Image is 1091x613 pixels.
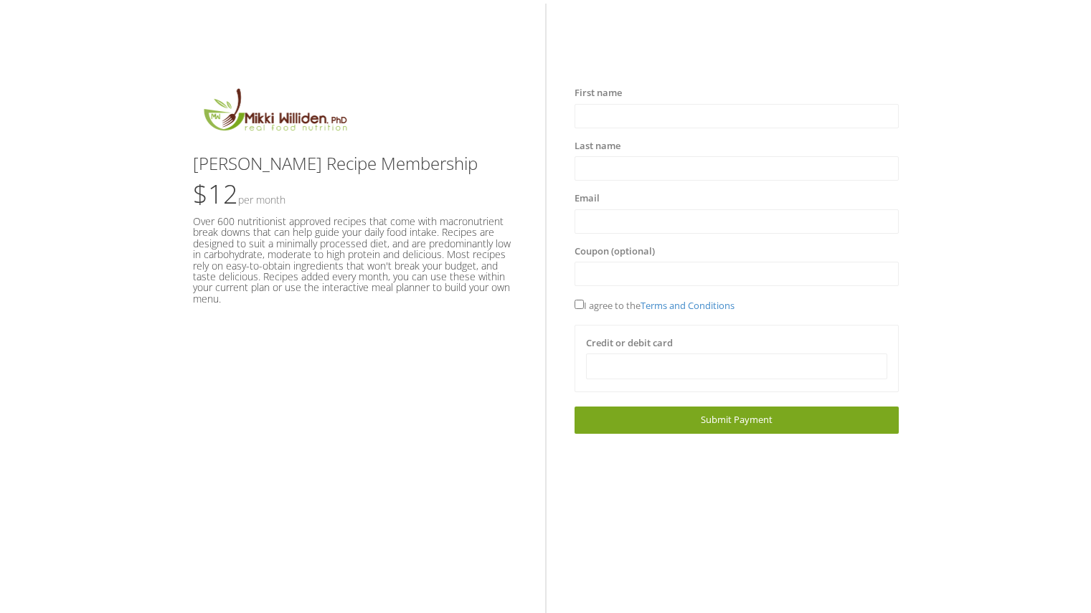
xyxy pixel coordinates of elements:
label: Credit or debit card [586,336,673,351]
span: Submit Payment [701,413,773,426]
label: Last name [575,139,620,153]
label: Coupon (optional) [575,244,655,259]
img: MikkiLogoMain.png [193,86,356,140]
a: Submit Payment [575,407,899,433]
a: Terms and Conditions [641,299,735,312]
label: First name [575,86,622,100]
h5: Over 600 nutritionist approved recipes that come with macronutrient break downs that can help gui... [193,216,517,304]
h3: [PERSON_NAME] Recipe Membership [193,154,517,173]
span: $12 [193,176,285,212]
span: I agree to the [575,299,735,312]
small: Per Month [238,193,285,206]
label: Email [575,191,600,206]
iframe: Secure card payment input frame [595,361,878,373]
